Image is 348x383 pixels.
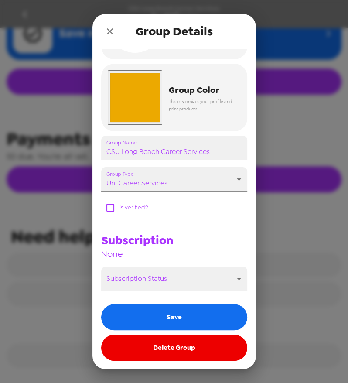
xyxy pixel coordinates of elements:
span: None [101,248,173,260]
button: Group ColorThis customizes your profile and print products [101,64,247,131]
button: Save [101,304,247,330]
button: Delete Group [101,335,247,361]
span: This customizes your profile and print products [169,98,234,113]
label: Group Type [106,170,133,178]
div: uni career services [101,167,247,191]
button: close [101,23,119,40]
span: Group Details [136,24,213,39]
span: Group Color [169,82,234,98]
span: Is verified? [119,204,148,211]
span: Subscription [101,233,173,248]
label: Group Name [106,139,137,146]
